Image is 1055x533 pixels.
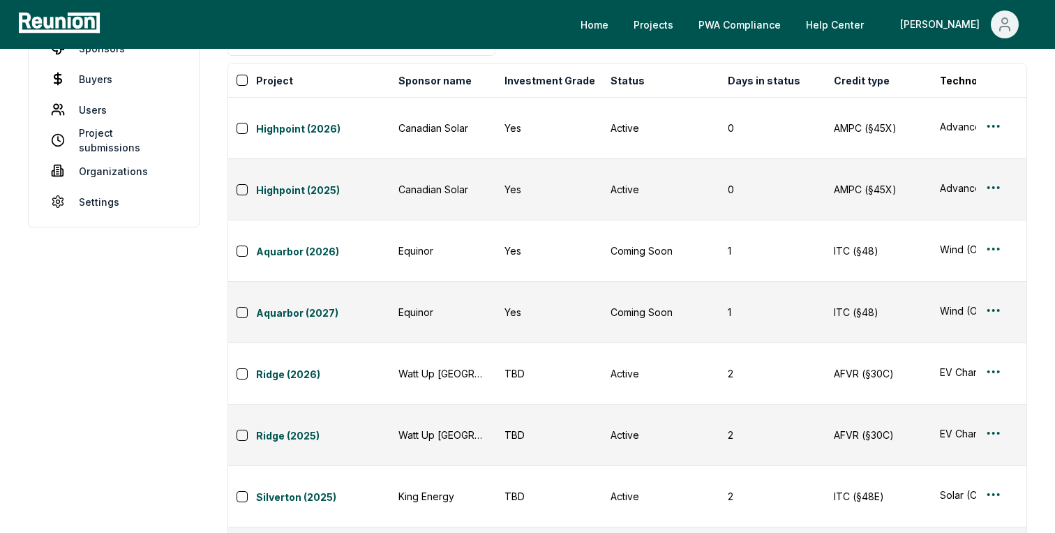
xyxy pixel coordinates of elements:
[502,66,598,94] button: Investment Grade
[728,182,817,197] div: 0
[622,10,684,38] a: Projects
[728,121,817,135] div: 0
[256,364,390,384] button: Ridge (2026)
[900,10,985,38] div: [PERSON_NAME]
[940,119,1029,134] button: Advanced manufacturing
[504,366,594,381] div: TBD
[256,244,390,261] a: Aquarbor (2026)
[611,243,711,258] div: Coming Soon
[40,65,188,93] a: Buyers
[611,305,711,320] div: Coming Soon
[40,96,188,123] a: Users
[834,366,923,381] div: AFVR (§30C)
[253,66,296,94] button: Project
[834,489,923,504] div: ITC (§48E)
[611,489,711,504] div: Active
[611,121,711,135] div: Active
[608,66,648,94] button: Status
[256,241,390,261] button: Aquarbor (2026)
[256,306,390,322] a: Aquarbor (2027)
[398,489,488,504] div: King Energy
[728,243,817,258] div: 1
[569,10,1041,38] nav: Main
[569,10,620,38] a: Home
[40,157,188,185] a: Organizations
[504,428,594,442] div: TBD
[611,182,711,197] div: Active
[940,426,1029,441] button: EV Charging Infrastructure
[728,366,817,381] div: 2
[256,119,390,138] button: Highpoint (2026)
[256,180,390,200] button: Highpoint (2025)
[834,121,923,135] div: AMPC (§45X)
[831,66,892,94] button: Credit type
[398,121,488,135] div: Canadian Solar
[256,121,390,138] a: Highpoint (2026)
[728,489,817,504] div: 2
[256,183,390,200] a: Highpoint (2025)
[795,10,875,38] a: Help Center
[504,305,594,320] div: Yes
[728,428,817,442] div: 2
[398,182,488,197] div: Canadian Solar
[40,188,188,216] a: Settings
[940,303,1029,318] button: Wind (Offshore)
[940,488,1029,502] button: Solar (C&I)
[687,10,792,38] a: PWA Compliance
[256,426,390,445] button: Ridge (2025)
[725,66,803,94] button: Days in status
[504,121,594,135] div: Yes
[834,182,923,197] div: AMPC (§45X)
[504,182,594,197] div: Yes
[256,428,390,445] a: Ridge (2025)
[940,365,1029,380] button: EV Charging Infrastructure
[398,305,488,320] div: Equinor
[398,428,488,442] div: Watt Up [GEOGRAPHIC_DATA]
[504,489,594,504] div: TBD
[398,366,488,381] div: Watt Up [GEOGRAPHIC_DATA]
[256,487,390,506] button: Silverton (2025)
[398,243,488,258] div: Equinor
[940,181,1029,195] button: Advanced manufacturing
[611,366,711,381] div: Active
[728,305,817,320] div: 1
[396,66,474,94] button: Sponsor name
[504,243,594,258] div: Yes
[40,126,188,154] a: Project submissions
[834,243,923,258] div: ITC (§48)
[889,10,1030,38] button: [PERSON_NAME]
[611,428,711,442] div: Active
[834,428,923,442] div: AFVR (§30C)
[256,367,390,384] a: Ridge (2026)
[256,490,390,506] a: Silverton (2025)
[834,305,923,320] div: ITC (§48)
[940,242,1029,257] button: Wind (Offshore)
[256,303,390,322] button: Aquarbor (2027)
